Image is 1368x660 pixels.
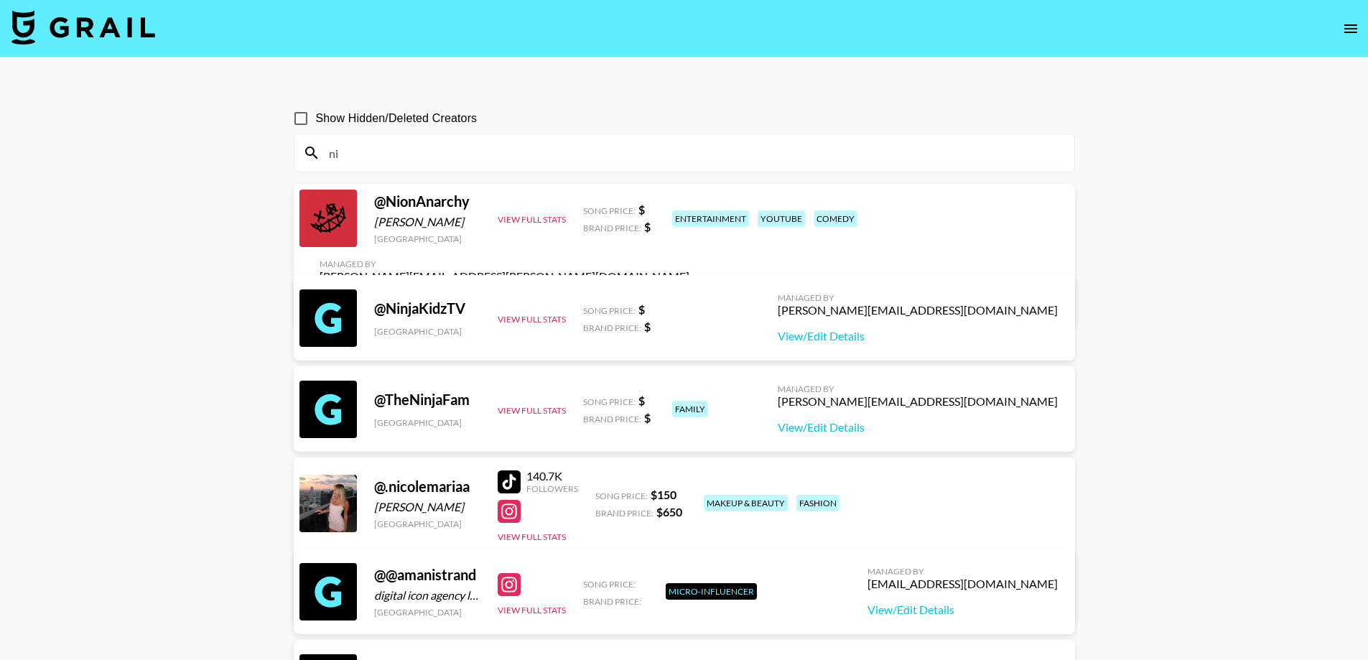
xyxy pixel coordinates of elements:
[644,220,651,233] strong: $
[498,314,566,325] button: View Full Stats
[498,531,566,542] button: View Full Stats
[1336,14,1365,43] button: open drawer
[651,488,676,501] strong: $ 150
[374,417,480,428] div: [GEOGRAPHIC_DATA]
[583,579,636,590] span: Song Price:
[867,603,1058,617] a: View/Edit Details
[867,577,1058,591] div: [EMAIL_ADDRESS][DOMAIN_NAME]
[778,384,1058,394] div: Managed By
[778,292,1058,303] div: Managed By
[374,326,480,337] div: [GEOGRAPHIC_DATA]
[526,469,578,483] div: 140.7K
[778,303,1058,317] div: [PERSON_NAME][EMAIL_ADDRESS][DOMAIN_NAME]
[11,10,155,45] img: Grail Talent
[526,483,578,494] div: Followers
[374,478,480,496] div: @ .nicolemariaa
[778,394,1058,409] div: [PERSON_NAME][EMAIL_ADDRESS][DOMAIN_NAME]
[672,210,749,227] div: entertainment
[374,215,480,229] div: [PERSON_NAME]
[320,269,689,284] div: [PERSON_NAME][EMAIL_ADDRESS][PERSON_NAME][DOMAIN_NAME]
[374,192,480,210] div: @ NionAnarchy
[758,210,805,227] div: youtube
[498,214,566,225] button: View Full Stats
[374,233,480,244] div: [GEOGRAPHIC_DATA]
[316,110,478,127] span: Show Hidden/Deleted Creators
[644,320,651,333] strong: $
[778,329,1058,343] a: View/Edit Details
[638,302,645,316] strong: $
[595,491,648,501] span: Song Price:
[583,596,641,607] span: Brand Price:
[374,299,480,317] div: @ NinjaKidzTV
[638,394,645,407] strong: $
[796,495,839,511] div: fashion
[320,141,1066,164] input: Search by User Name
[666,583,757,600] div: Micro-Influencer
[374,391,480,409] div: @ TheNinjaFam
[867,566,1058,577] div: Managed By
[704,495,788,511] div: makeup & beauty
[583,414,641,424] span: Brand Price:
[374,607,480,618] div: [GEOGRAPHIC_DATA]
[498,405,566,416] button: View Full Stats
[320,259,689,269] div: Managed By
[644,411,651,424] strong: $
[814,210,857,227] div: comedy
[583,305,636,316] span: Song Price:
[656,505,682,519] strong: $ 650
[583,396,636,407] span: Song Price:
[778,420,1058,434] a: View/Edit Details
[374,500,480,514] div: [PERSON_NAME]
[374,588,480,603] div: digital icon agency limited
[595,508,653,519] span: Brand Price:
[583,205,636,216] span: Song Price:
[583,322,641,333] span: Brand Price:
[638,203,645,216] strong: $
[374,519,480,529] div: [GEOGRAPHIC_DATA]
[498,605,566,615] button: View Full Stats
[374,566,480,584] div: @ @amanistrand
[583,223,641,233] span: Brand Price:
[672,401,708,417] div: family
